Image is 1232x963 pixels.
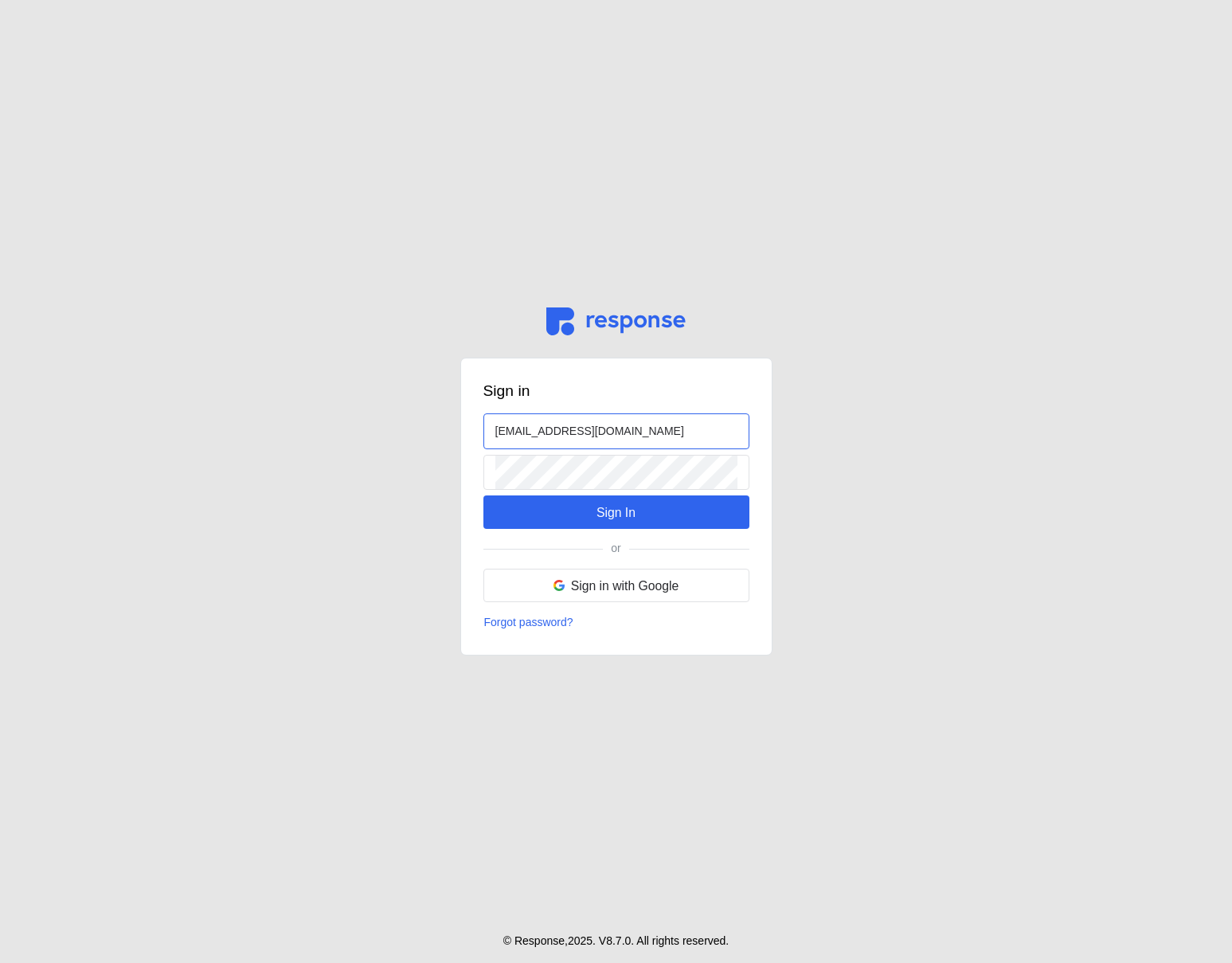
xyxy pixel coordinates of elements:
button: Sign In [483,495,749,529]
p: Sign in with Google [571,576,679,596]
p: or [611,540,620,558]
input: Email [495,414,737,448]
h3: Sign in [483,381,749,402]
img: svg%3e [553,580,565,591]
p: Forgot password? [484,614,573,632]
p: Sign In [596,503,636,523]
button: Sign in with Google [483,569,749,602]
img: svg%3e [546,307,686,335]
button: Forgot password? [483,613,574,632]
p: © Response, 2025 . V 8.7.0 . All rights reserved. [503,933,729,950]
